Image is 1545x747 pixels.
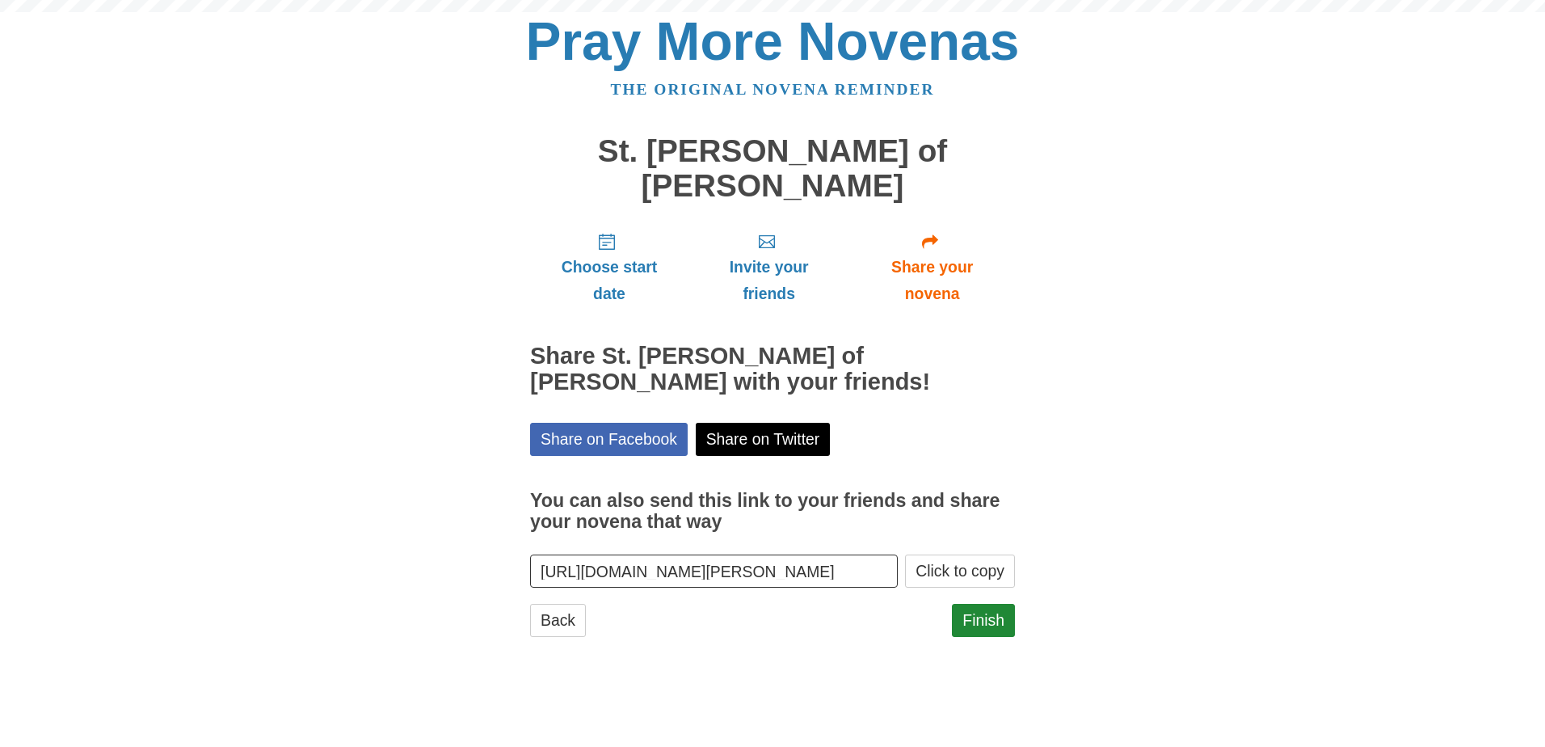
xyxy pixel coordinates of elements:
h2: Share St. [PERSON_NAME] of [PERSON_NAME] with your friends! [530,344,1015,395]
a: Share your novena [849,219,1015,315]
a: Share on Twitter [696,423,831,456]
a: Share on Facebook [530,423,688,456]
a: Finish [952,604,1015,637]
a: Invite your friends [688,219,849,315]
button: Click to copy [905,555,1015,588]
a: The original novena reminder [611,81,935,98]
a: Choose start date [530,219,688,315]
a: Pray More Novenas [526,11,1020,71]
a: Back [530,604,586,637]
span: Share your novena [865,254,999,307]
h1: St. [PERSON_NAME] of [PERSON_NAME] [530,134,1015,203]
h3: You can also send this link to your friends and share your novena that way [530,491,1015,532]
span: Choose start date [546,254,672,307]
span: Invite your friends [705,254,833,307]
